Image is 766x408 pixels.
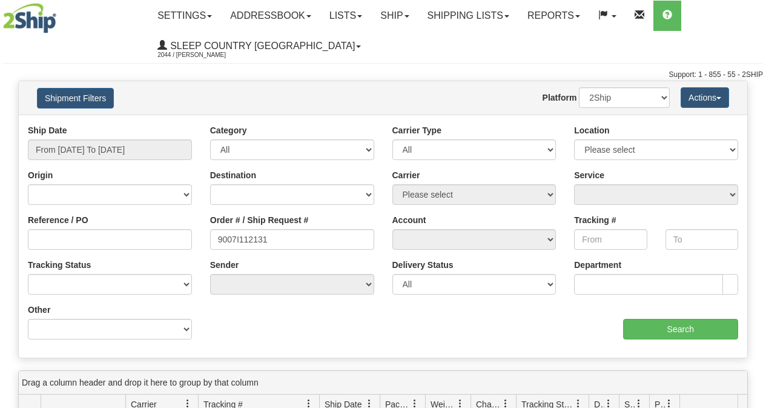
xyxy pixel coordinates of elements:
label: Reference / PO [28,214,88,226]
span: 2044 / [PERSON_NAME] [157,49,248,61]
label: Category [210,124,247,136]
label: Platform [543,92,577,104]
label: Department [574,259,621,271]
label: Ship Date [28,124,67,136]
label: Tracking Status [28,259,91,271]
a: Addressbook [221,1,320,31]
label: Carrier [392,169,420,181]
button: Shipment Filters [37,88,114,109]
a: Lists [320,1,371,31]
label: Service [574,169,604,181]
a: Reports [518,1,589,31]
label: Delivery Status [392,259,454,271]
label: Order # / Ship Request # [210,214,309,226]
span: Sleep Country [GEOGRAPHIC_DATA] [167,41,355,51]
iframe: chat widget [738,142,765,266]
div: Support: 1 - 855 - 55 - 2SHIP [3,70,763,80]
input: To [665,229,738,250]
div: grid grouping header [19,371,747,395]
a: Sleep Country [GEOGRAPHIC_DATA] 2044 / [PERSON_NAME] [148,31,370,61]
input: Search [623,319,739,339]
label: Location [574,124,609,136]
a: Ship [371,1,418,31]
img: logo2044.jpg [3,3,56,33]
a: Shipping lists [418,1,518,31]
label: Account [392,214,426,226]
input: From [574,229,647,250]
button: Actions [681,87,729,108]
label: Carrier Type [392,124,441,136]
label: Destination [210,169,256,181]
label: Origin [28,169,53,181]
label: Tracking # [574,214,616,226]
a: Settings [148,1,221,31]
label: Sender [210,259,239,271]
label: Other [28,304,50,316]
